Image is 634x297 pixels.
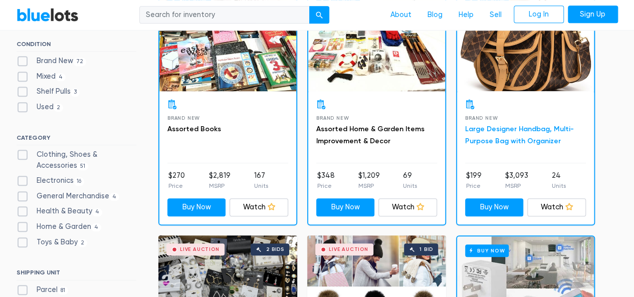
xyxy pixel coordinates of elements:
[514,6,564,24] a: Log In
[254,170,268,190] li: 167
[17,102,64,113] label: Used
[316,125,425,145] a: Assorted Home & Garden Items Improvement & Decor
[167,198,226,216] a: Buy Now
[17,221,102,232] label: Home & Garden
[180,247,220,252] div: Live Auction
[54,104,64,112] span: 2
[316,198,375,216] a: Buy Now
[109,193,120,201] span: 4
[17,284,69,295] label: Parcel
[71,89,80,97] span: 3
[91,223,102,231] span: 4
[403,181,417,190] p: Units
[317,170,335,190] li: $348
[466,181,482,190] p: Price
[358,181,379,190] p: MSRP
[419,6,451,25] a: Blog
[505,181,528,190] p: MSRP
[56,73,66,81] span: 4
[451,6,482,25] a: Help
[465,125,574,145] a: Large Designer Handbag, Multi-Purpose Bag with Organizer
[208,181,230,190] p: MSRP
[78,239,88,247] span: 2
[58,286,69,294] span: 81
[230,198,288,216] a: Watch
[266,247,284,252] div: 2 bids
[17,71,66,82] label: Mixed
[552,181,566,190] p: Units
[465,244,509,257] h6: Buy Now
[139,6,310,24] input: Search for inventory
[17,86,80,97] label: Shelf Pulls
[167,115,200,121] span: Brand New
[568,6,618,24] a: Sign Up
[254,181,268,190] p: Units
[167,125,221,133] a: Assorted Books
[378,198,437,216] a: Watch
[317,181,335,190] p: Price
[208,170,230,190] li: $2,819
[74,177,85,185] span: 16
[17,206,103,217] label: Health & Beauty
[482,6,510,25] a: Sell
[382,6,419,25] a: About
[17,175,85,186] label: Electronics
[17,134,136,145] h6: CATEGORY
[552,170,566,190] li: 24
[17,237,88,248] label: Toys & Baby
[329,247,368,252] div: Live Auction
[316,115,349,121] span: Brand New
[77,162,89,170] span: 51
[17,149,136,171] label: Clothing, Shoes & Accessories
[403,170,417,190] li: 69
[358,170,379,190] li: $1,209
[466,170,482,190] li: $199
[168,170,185,190] li: $270
[527,198,586,216] a: Watch
[17,8,79,22] a: BlueLots
[465,115,498,121] span: Brand New
[17,269,136,280] h6: SHIPPING UNIT
[505,170,528,190] li: $3,093
[17,56,87,67] label: Brand New
[465,198,524,216] a: Buy Now
[92,208,103,216] span: 4
[17,191,120,202] label: General Merchandise
[17,41,136,52] h6: CONDITION
[73,58,87,66] span: 72
[168,181,185,190] p: Price
[419,247,433,252] div: 1 bid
